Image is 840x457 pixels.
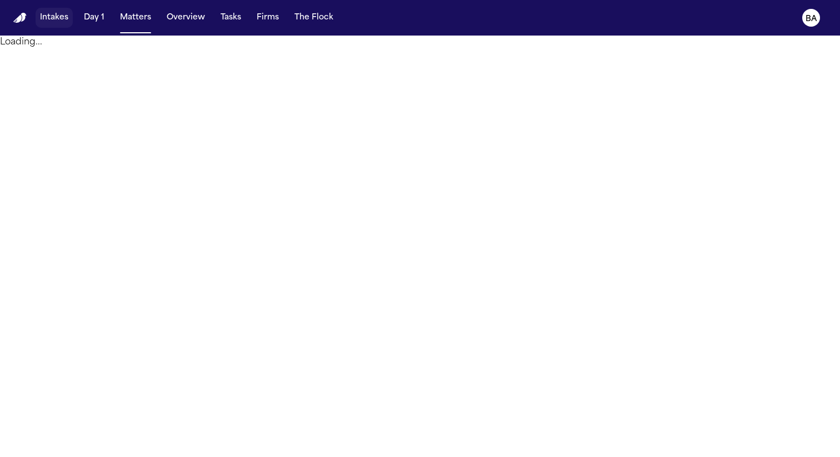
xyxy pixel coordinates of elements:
[290,8,338,28] button: The Flock
[13,13,27,23] img: Finch Logo
[252,8,283,28] button: Firms
[36,8,73,28] button: Intakes
[13,13,27,23] a: Home
[162,8,209,28] button: Overview
[116,8,156,28] button: Matters
[79,8,109,28] button: Day 1
[216,8,246,28] button: Tasks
